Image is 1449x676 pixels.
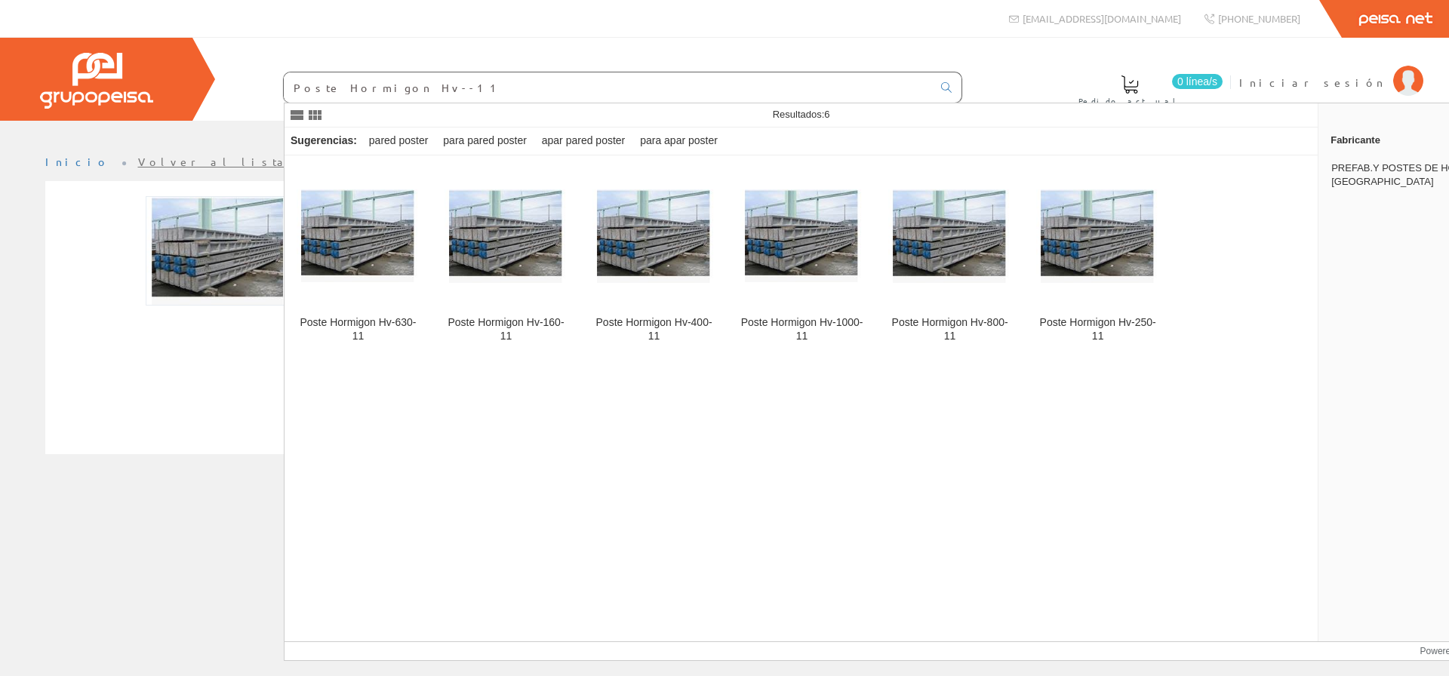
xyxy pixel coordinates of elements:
[536,128,632,155] div: apar pared poster
[445,316,568,343] div: Poste Hormigon Hv-160-11
[740,316,863,343] div: Poste Hormigon Hv-1000-11
[740,189,863,282] img: Poste Hormigon Hv-1000-11
[146,196,291,306] img: Foto artículo Poste Hormigon Hv-630-11 (192x144.90566037736)
[45,155,109,168] a: Inicio
[1239,63,1423,77] a: Iniciar sesión
[297,189,420,282] img: Poste Hormigon Hv-630-11
[1023,12,1181,25] span: [EMAIL_ADDRESS][DOMAIN_NAME]
[1078,94,1181,109] span: Pedido actual
[284,72,932,103] input: Buscar ...
[1024,156,1171,361] a: Poste Hormigon Hv-250-11 Poste Hormigon Hv-250-11
[138,155,436,168] a: Volver al listado de productos
[285,156,432,361] a: Poste Hormigon Hv-630-11 Poste Hormigon Hv-630-11
[888,189,1011,282] img: Poste Hormigon Hv-800-11
[728,156,875,361] a: Poste Hormigon Hv-1000-11 Poste Hormigon Hv-1000-11
[592,189,715,282] img: Poste Hormigon Hv-400-11
[437,128,533,155] div: para pared poster
[40,53,153,109] img: Grupo Peisa
[634,128,724,155] div: para apar poster
[1036,316,1159,343] div: Poste Hormigon Hv-250-11
[580,156,728,361] a: Poste Hormigon Hv-400-11 Poste Hormigon Hv-400-11
[1036,189,1159,282] img: Poste Hormigon Hv-250-11
[592,316,715,343] div: Poste Hormigon Hv-400-11
[824,109,829,120] span: 6
[285,131,360,152] div: Sugerencias:
[888,316,1011,343] div: Poste Hormigon Hv-800-11
[876,156,1023,361] a: Poste Hormigon Hv-800-11 Poste Hormigon Hv-800-11
[363,128,435,155] div: pared poster
[1172,74,1223,89] span: 0 línea/s
[1239,75,1386,90] span: Iniciar sesión
[1218,12,1300,25] span: [PHONE_NUMBER]
[773,109,830,120] span: Resultados:
[297,316,420,343] div: Poste Hormigon Hv-630-11
[432,156,580,361] a: Poste Hormigon Hv-160-11 Poste Hormigon Hv-160-11
[445,189,568,282] img: Poste Hormigon Hv-160-11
